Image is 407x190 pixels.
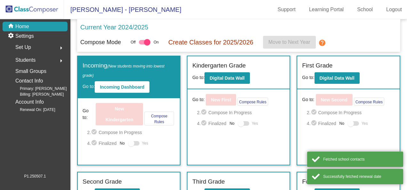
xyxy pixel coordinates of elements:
p: Home [15,23,29,30]
mat-icon: home [8,23,15,30]
span: Go to: [83,107,94,121]
p: Compose Mode [80,38,121,47]
a: School [352,4,378,15]
label: Fourth Grade [302,177,338,186]
mat-icon: check_circle [201,109,208,116]
button: Digital Data Wall [204,72,250,84]
span: No [229,121,234,126]
span: 2. Compose In Progress [87,129,175,136]
button: Digital Data Wall [315,72,360,84]
mat-icon: settings [8,32,15,40]
span: (New students moving into lowest grade) [83,64,164,78]
p: Current Year 2024/2025 [80,22,148,32]
span: Go to: [83,84,95,89]
label: Kindergarten Grade [192,61,246,70]
a: Support [273,4,301,15]
p: Contact Info [15,76,43,85]
span: No [339,121,344,126]
a: Learning Portal [304,4,349,15]
span: Billing: [PERSON_NAME] [10,91,64,97]
b: New First [211,97,231,102]
button: New Second [316,94,353,106]
span: Set Up [15,43,31,52]
mat-icon: check_circle [91,129,99,136]
span: Renewal On: [DATE] [10,107,55,113]
span: Move to Next Year [268,39,310,45]
button: Move to Next Year [263,36,316,49]
span: Students [15,56,36,65]
b: Digital Data Wall [210,75,244,81]
span: Yes [362,120,368,127]
label: Third Grade [192,177,225,186]
button: Compose Rules [144,112,174,125]
span: Primary: [PERSON_NAME] [10,86,67,91]
label: Second Grade [83,177,122,186]
mat-icon: check_circle [311,120,318,127]
p: Settings [15,32,34,40]
mat-icon: help [318,39,326,47]
a: Logout [381,4,407,15]
span: 2. Compose In Progress [197,109,285,116]
button: New Kindergarten [96,103,143,125]
span: Off [131,39,136,45]
b: New Second [321,97,347,102]
div: Successfully fetched renewal date [323,174,398,179]
b: Digital Data Wall [320,75,355,81]
span: Go to: [302,96,314,103]
button: Compose Rules [354,98,384,106]
span: Go to: [192,75,204,80]
button: New First [206,94,236,106]
span: Yes [252,120,258,127]
span: On [154,39,159,45]
mat-icon: check_circle [91,139,99,147]
span: 2. Compose In Progress [307,109,395,116]
span: Go to: [302,75,314,80]
mat-icon: arrow_right [57,44,65,52]
span: No [120,140,124,146]
mat-icon: check_circle [201,120,208,127]
p: Small Groups [15,67,46,76]
button: Incoming Dashboard [95,81,149,93]
span: 4. Finalized [197,120,227,127]
span: Go to: [192,96,204,103]
span: 4. Finalized [87,139,117,147]
span: 4. Finalized [307,120,336,127]
label: Incoming [83,61,175,79]
p: Account Info [15,98,44,107]
b: Incoming Dashboard [100,84,144,90]
p: Create Classes for 2025/2026 [168,37,253,47]
div: Fetched school contacts [323,156,398,162]
button: Compose Rules [237,98,268,106]
span: Yes [142,139,148,147]
label: First Grade [302,61,332,70]
mat-icon: check_circle [311,109,318,116]
mat-icon: arrow_right [57,57,65,65]
b: New Kindergarten [106,106,133,122]
span: [PERSON_NAME] - [PERSON_NAME] [64,4,181,15]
